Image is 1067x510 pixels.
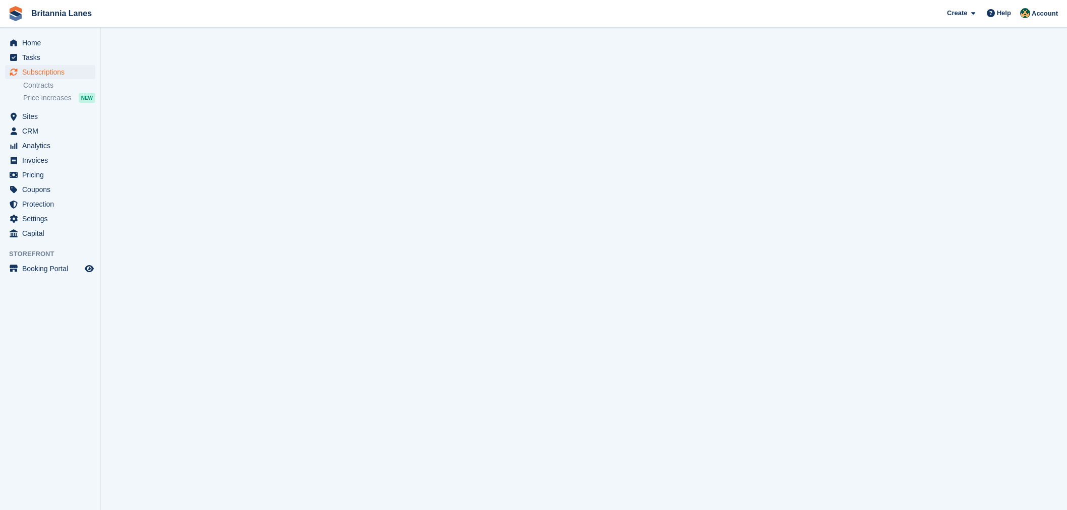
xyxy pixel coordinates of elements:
span: Subscriptions [22,65,83,79]
a: menu [5,168,95,182]
a: menu [5,65,95,79]
a: menu [5,50,95,65]
span: Settings [22,212,83,226]
a: menu [5,226,95,240]
a: Britannia Lanes [27,5,96,22]
div: NEW [79,93,95,103]
span: Create [947,8,967,18]
span: Price increases [23,93,72,103]
a: menu [5,124,95,138]
a: menu [5,109,95,123]
img: stora-icon-8386f47178a22dfd0bd8f6a31ec36ba5ce8667c1dd55bd0f319d3a0aa187defe.svg [8,6,23,21]
span: Home [22,36,83,50]
a: menu [5,182,95,197]
a: menu [5,153,95,167]
span: Tasks [22,50,83,65]
span: Help [997,8,1011,18]
span: Storefront [9,249,100,259]
a: Price increases NEW [23,92,95,103]
a: menu [5,139,95,153]
a: menu [5,212,95,226]
img: Nathan Kellow [1020,8,1030,18]
span: Capital [22,226,83,240]
a: menu [5,36,95,50]
span: Analytics [22,139,83,153]
span: CRM [22,124,83,138]
span: Sites [22,109,83,123]
span: Account [1032,9,1058,19]
span: Booking Portal [22,262,83,276]
span: Pricing [22,168,83,182]
span: Protection [22,197,83,211]
a: menu [5,197,95,211]
span: Invoices [22,153,83,167]
a: Contracts [23,81,95,90]
a: Preview store [83,263,95,275]
span: Coupons [22,182,83,197]
a: menu [5,262,95,276]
